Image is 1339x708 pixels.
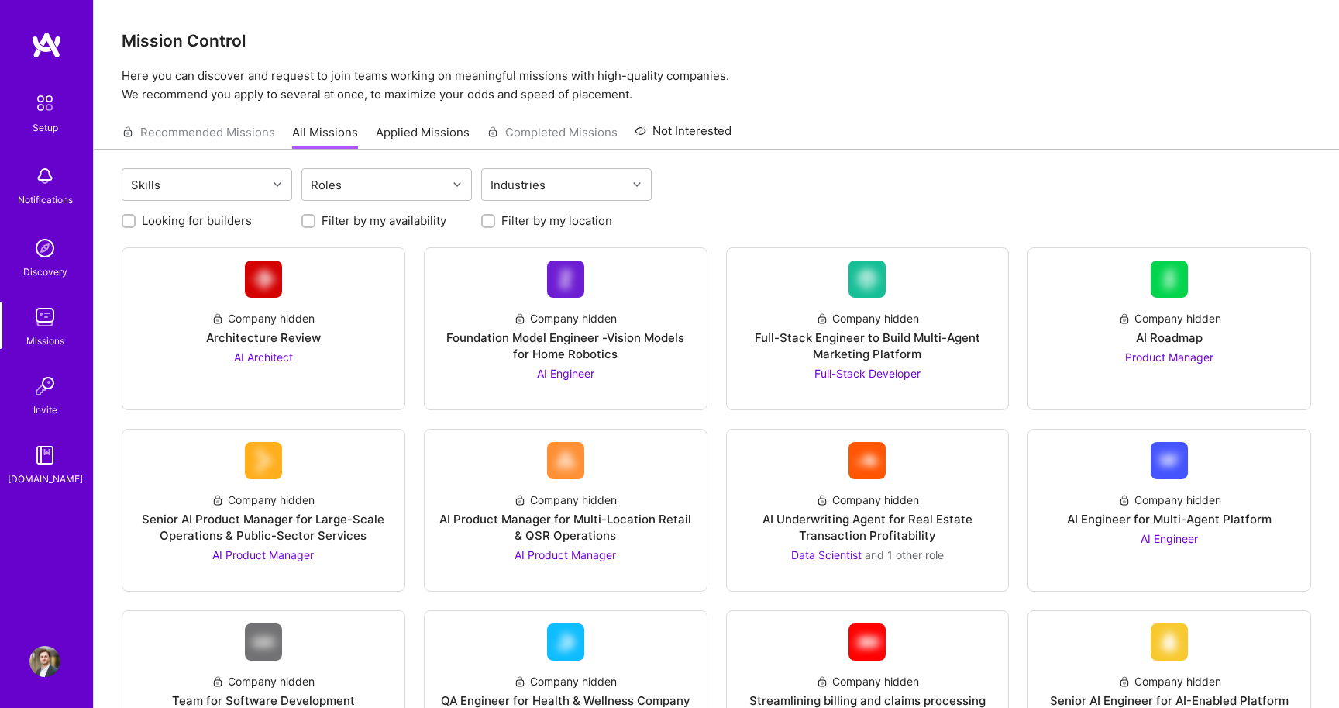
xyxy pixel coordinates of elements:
span: Full-Stack Developer [814,367,921,380]
div: Notifications [18,192,73,208]
div: Invite [33,402,57,418]
span: Data Scientist [791,548,862,561]
div: Roles [307,174,346,196]
div: AI Product Manager for Multi-Location Retail & QSR Operations [437,511,694,544]
p: Here you can discover and request to join teams working on meaningful missions with high-quality ... [122,67,1311,104]
a: Company LogoCompany hiddenFull-Stack Engineer to Build Multi-Agent Marketing PlatformFull-Stack D... [739,261,997,397]
img: teamwork [29,302,60,333]
span: AI Product Manager [515,548,616,561]
span: AI Engineer [537,367,594,380]
img: Company Logo [1151,442,1188,479]
a: Company LogoCompany hiddenFoundation Model Engineer -Vision Models for Home RoboticsAI Engineer [437,261,694,397]
div: Foundation Model Engineer -Vision Models for Home Robotics [437,330,694,362]
img: Company Logo [848,623,886,661]
a: Company LogoCompany hiddenAI Engineer for Multi-Agent PlatformAI Engineer [1041,442,1298,578]
div: Company hidden [816,310,919,326]
i: icon Chevron [633,181,641,188]
a: User Avatar [26,646,64,677]
img: User Avatar [29,646,60,677]
div: Full-Stack Engineer to Build Multi-Agent Marketing Platform [739,330,997,362]
span: Product Manager [1125,351,1213,364]
div: AI Underwriting Agent for Real Estate Transaction Profitability [739,511,997,544]
span: and 1 other role [865,548,944,561]
div: Company hidden [1118,310,1221,326]
a: Applied Missions [376,124,470,150]
img: Company Logo [848,261,886,298]
img: Company Logo [1151,261,1188,298]
a: Company LogoCompany hiddenAI Underwriting Agent for Real Estate Transaction ProfitabilityData Sci... [739,442,997,578]
img: Company Logo [547,261,584,298]
img: Company Logo [547,442,584,479]
label: Looking for builders [142,212,252,229]
a: Company LogoCompany hiddenAI Product Manager for Multi-Location Retail & QSR OperationsAI Product... [437,442,694,578]
div: [DOMAIN_NAME] [8,471,83,487]
img: Company Logo [547,623,584,661]
img: Invite [29,371,60,402]
div: Setup [33,119,58,136]
div: Architecture Review [206,330,321,346]
div: Company hidden [212,310,315,326]
label: Filter by my availability [322,212,446,229]
img: Company Logo [245,442,282,479]
div: Industries [487,174,549,196]
a: Company LogoCompany hiddenSenior AI Product Manager for Large-Scale Operations & Public-Sector Se... [135,442,392,578]
div: Company hidden [212,492,315,508]
div: Company hidden [514,492,617,508]
div: Skills [127,174,164,196]
div: Senior AI Product Manager for Large-Scale Operations & Public-Sector Services [135,511,392,544]
img: bell [29,161,60,192]
div: AI Roadmap [1136,330,1203,346]
div: Company hidden [514,310,617,326]
span: AI Engineer [1141,532,1198,545]
span: AI Product Manager [212,548,314,561]
a: All Missions [292,124,358,150]
img: discovery [29,233,60,264]
div: AI Engineer for Multi-Agent Platform [1067,511,1272,527]
img: guide book [29,440,60,471]
img: Company Logo [245,261,282,298]
div: Company hidden [816,492,919,508]
div: Company hidden [514,673,617,689]
div: Missions [26,333,64,349]
img: Company Logo [1151,623,1188,661]
img: setup [29,87,61,119]
i: icon Chevron [274,181,281,188]
div: Company hidden [1118,492,1221,508]
div: Discovery [23,264,67,280]
h3: Mission Control [122,31,1311,50]
img: logo [31,31,62,59]
label: Filter by my location [501,212,612,229]
a: Not Interested [635,122,731,150]
div: Company hidden [1118,673,1221,689]
div: Company hidden [816,673,919,689]
img: Company Logo [245,623,282,661]
a: Company LogoCompany hiddenArchitecture ReviewAI Architect [135,261,392,397]
img: Company Logo [848,442,886,479]
div: Company hidden [212,673,315,689]
a: Company LogoCompany hiddenAI RoadmapProduct Manager [1041,261,1298,397]
i: icon Chevron [453,181,461,188]
span: AI Architect [234,351,293,364]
